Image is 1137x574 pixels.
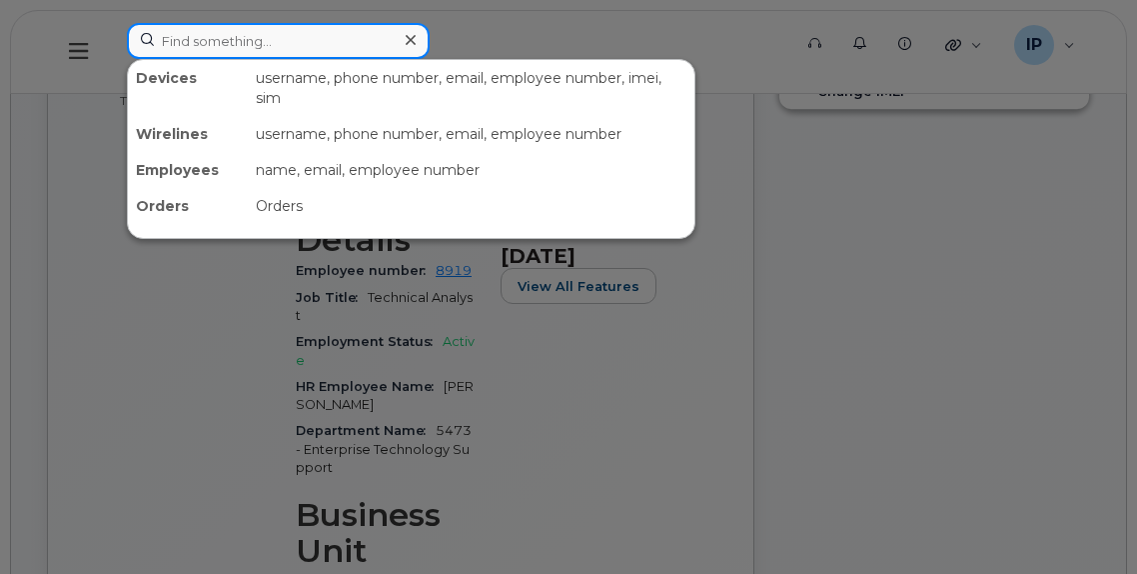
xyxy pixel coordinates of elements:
[128,188,248,224] div: Orders
[128,60,248,116] div: Devices
[248,60,694,116] div: username, phone number, email, employee number, imei, sim
[248,152,694,188] div: name, email, employee number
[128,116,248,152] div: Wirelines
[248,188,694,224] div: Orders
[127,23,430,59] input: Find something...
[248,116,694,152] div: username, phone number, email, employee number
[128,152,248,188] div: Employees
